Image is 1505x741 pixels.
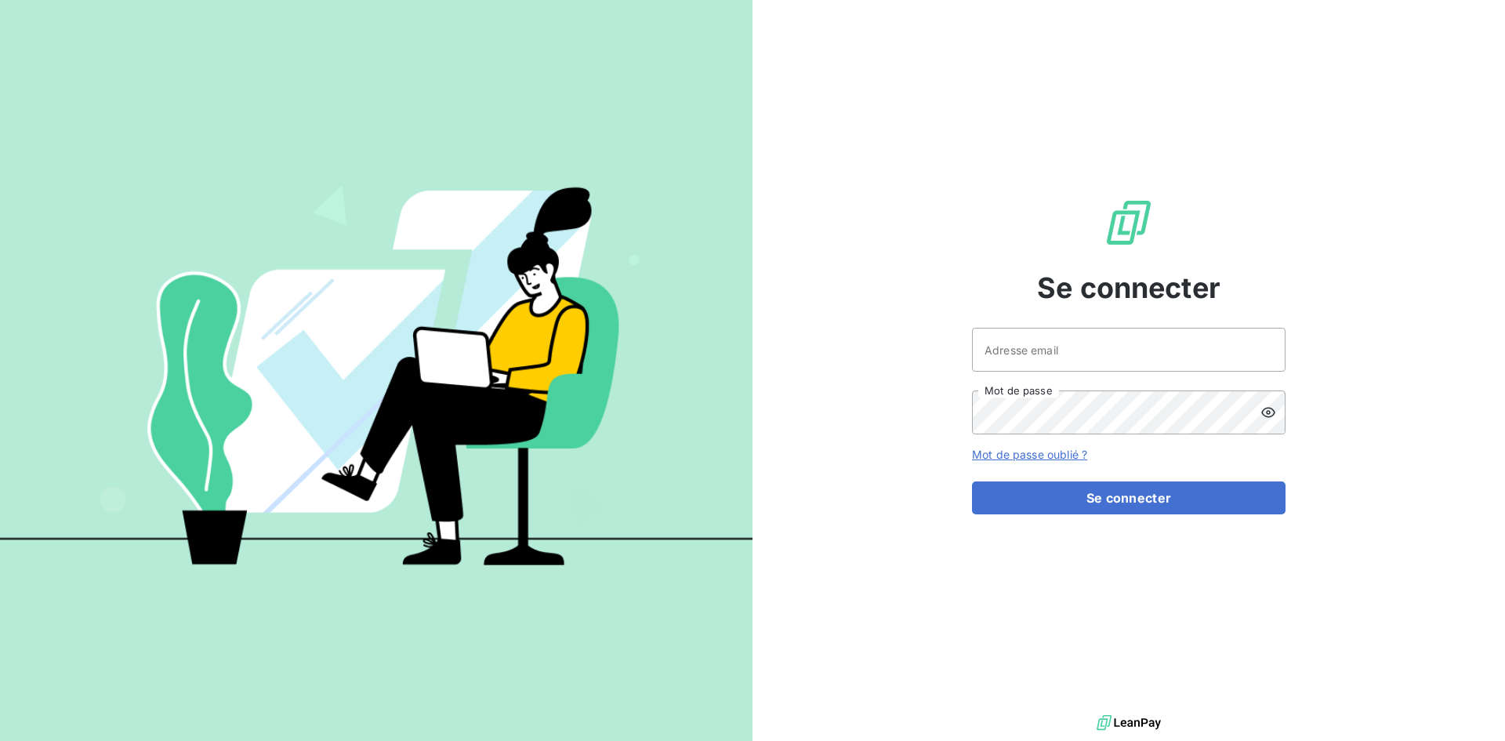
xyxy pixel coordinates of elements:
[1097,711,1161,735] img: logo
[1104,198,1154,248] img: Logo LeanPay
[972,481,1286,514] button: Se connecter
[972,328,1286,372] input: placeholder
[1037,267,1220,309] span: Se connecter
[972,448,1087,461] a: Mot de passe oublié ?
